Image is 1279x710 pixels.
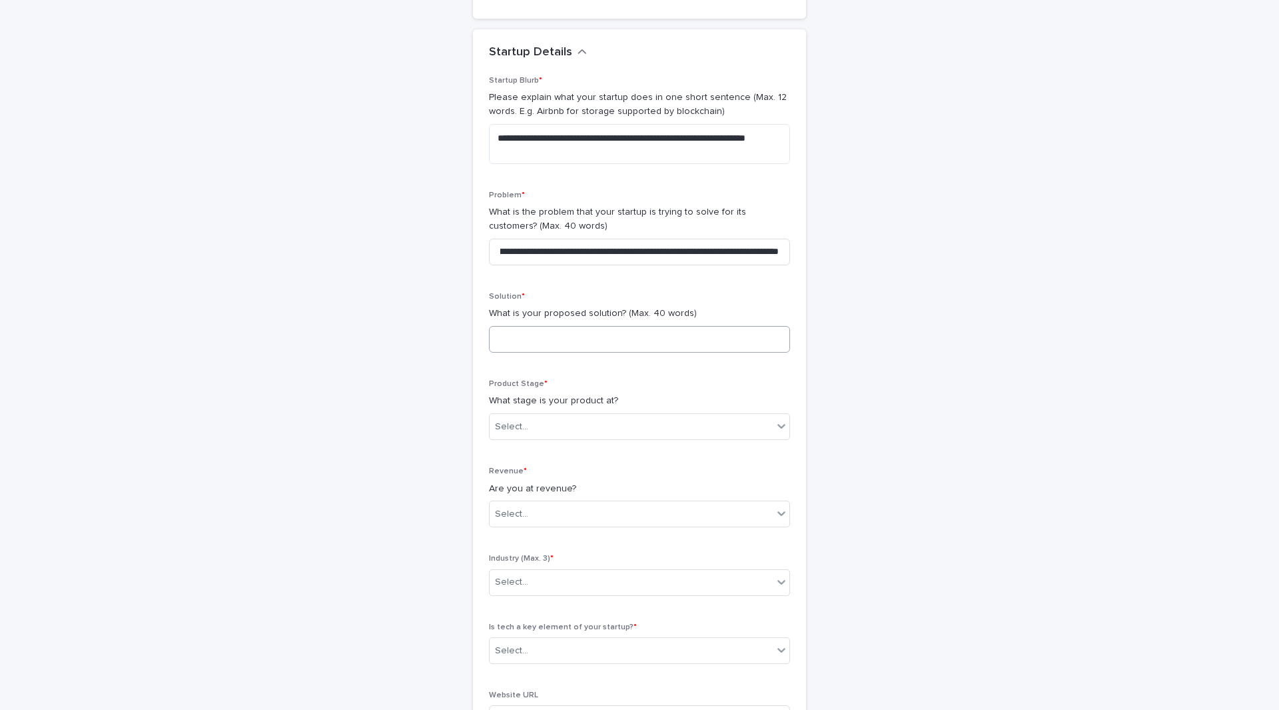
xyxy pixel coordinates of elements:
[489,691,538,699] span: Website URL
[495,644,528,658] div: Select...
[495,575,528,589] div: Select...
[489,555,554,563] span: Industry (Max. 3)
[489,205,790,233] p: What is the problem that your startup is trying to solve for its customers? (Max. 40 words)
[489,77,542,85] span: Startup Blurb
[489,45,587,60] button: Startup Details
[489,380,548,388] span: Product Stage
[489,467,527,475] span: Revenue
[489,293,525,301] span: Solution
[489,482,790,496] p: Are you at revenue?
[495,420,528,434] div: Select...
[489,307,790,321] p: What is your proposed solution? (Max. 40 words)
[489,623,637,631] span: Is tech a key element of your startup?
[495,507,528,521] div: Select...
[489,394,790,408] p: What stage is your product at?
[489,191,525,199] span: Problem
[489,45,572,60] h2: Startup Details
[489,91,790,119] p: Please explain what your startup does in one short sentence (Max. 12 words. E.g. Airbnb for stora...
